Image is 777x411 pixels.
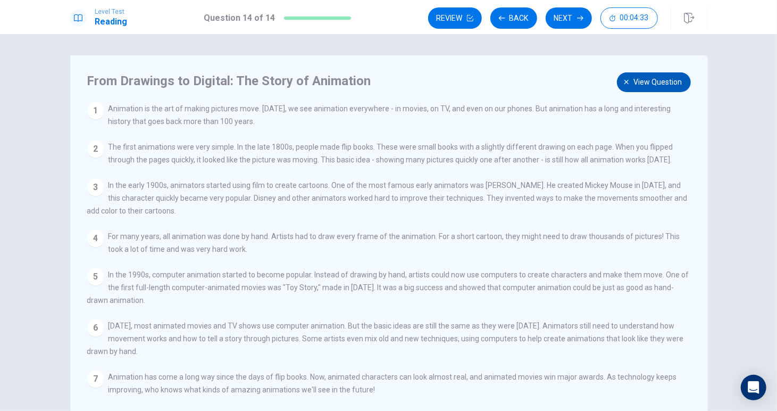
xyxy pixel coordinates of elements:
[87,371,104,388] div: 7
[87,102,104,119] div: 1
[490,7,537,29] button: Back
[108,373,677,394] span: Animation has come a long way since the days of flip books. Now, animated characters can look alm...
[108,104,671,126] span: Animation is the art of making pictures move. [DATE], we see animation everywhere - in movies, on...
[620,14,649,22] span: 00:04:33
[95,15,128,28] h1: Reading
[87,181,688,215] span: In the early 1900s, animators started using film to create cartoons. One of the most famous early...
[87,72,688,89] h4: From Drawings to Digital: The Story of Animation
[87,230,104,247] div: 4
[87,270,689,305] span: In the 1990s, computer animation started to become popular. Instead of drawing by hand, artists c...
[87,268,104,285] div: 5
[87,322,684,356] span: [DATE], most animated movies and TV shows use computer animation. But the basic ideas are still t...
[600,7,658,29] button: 00:04:33
[108,232,680,253] span: For many years, all animation was done by hand. Artists had to draw every frame of the animation....
[634,76,682,89] span: View question
[617,72,691,92] button: View question
[108,143,673,164] span: The first animations were very simple. In the late 1800s, people made flip books. These were smal...
[87,319,104,336] div: 6
[87,141,104,158] div: 2
[428,7,482,29] button: Review
[546,7,592,29] button: Next
[95,8,128,15] span: Level Test
[741,375,766,400] div: Open Intercom Messenger
[204,12,275,24] h1: Question 14 of 14
[87,179,104,196] div: 3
